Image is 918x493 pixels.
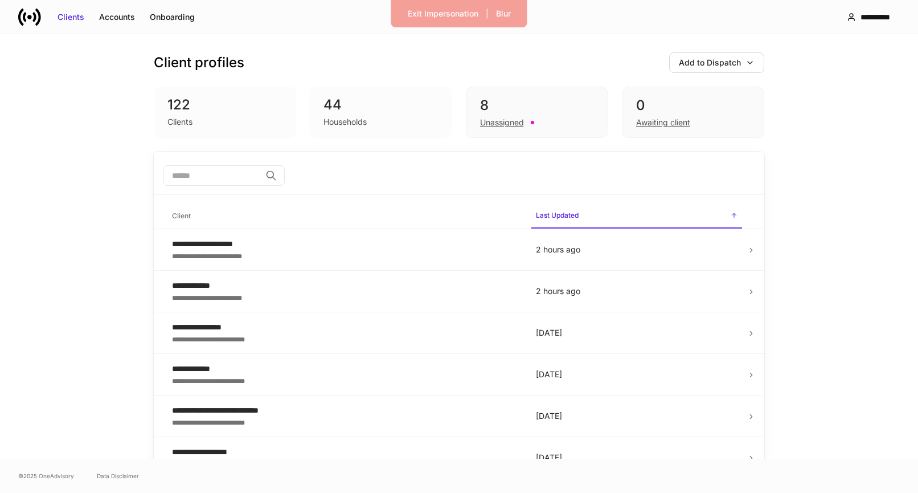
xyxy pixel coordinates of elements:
[466,87,608,138] div: 8Unassigned
[167,116,192,128] div: Clients
[400,5,486,23] button: Exit Impersonation
[150,11,195,23] div: Onboarding
[18,471,74,480] span: © 2025 OneAdvisory
[679,57,741,68] div: Add to Dispatch
[167,96,282,114] div: 122
[172,210,191,221] h6: Client
[97,471,139,480] a: Data Disclaimer
[154,54,244,72] h3: Client profiles
[536,327,737,339] p: [DATE]
[489,5,518,23] button: Blur
[536,210,579,221] h6: Last Updated
[142,8,202,26] button: Onboarding
[636,117,690,128] div: Awaiting client
[536,410,737,422] p: [DATE]
[536,369,737,380] p: [DATE]
[531,204,742,229] span: Last Updated
[636,96,750,115] div: 0
[496,8,511,19] div: Blur
[480,117,524,128] div: Unassigned
[669,52,764,73] button: Add to Dispatch
[92,8,142,26] button: Accounts
[536,452,737,463] p: [DATE]
[167,205,522,228] span: Client
[323,96,438,114] div: 44
[408,8,478,19] div: Exit Impersonation
[323,116,367,128] div: Households
[99,11,135,23] div: Accounts
[480,96,594,115] div: 8
[536,286,737,297] p: 2 hours ago
[50,8,92,26] button: Clients
[536,244,737,255] p: 2 hours ago
[58,11,84,23] div: Clients
[622,87,764,138] div: 0Awaiting client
